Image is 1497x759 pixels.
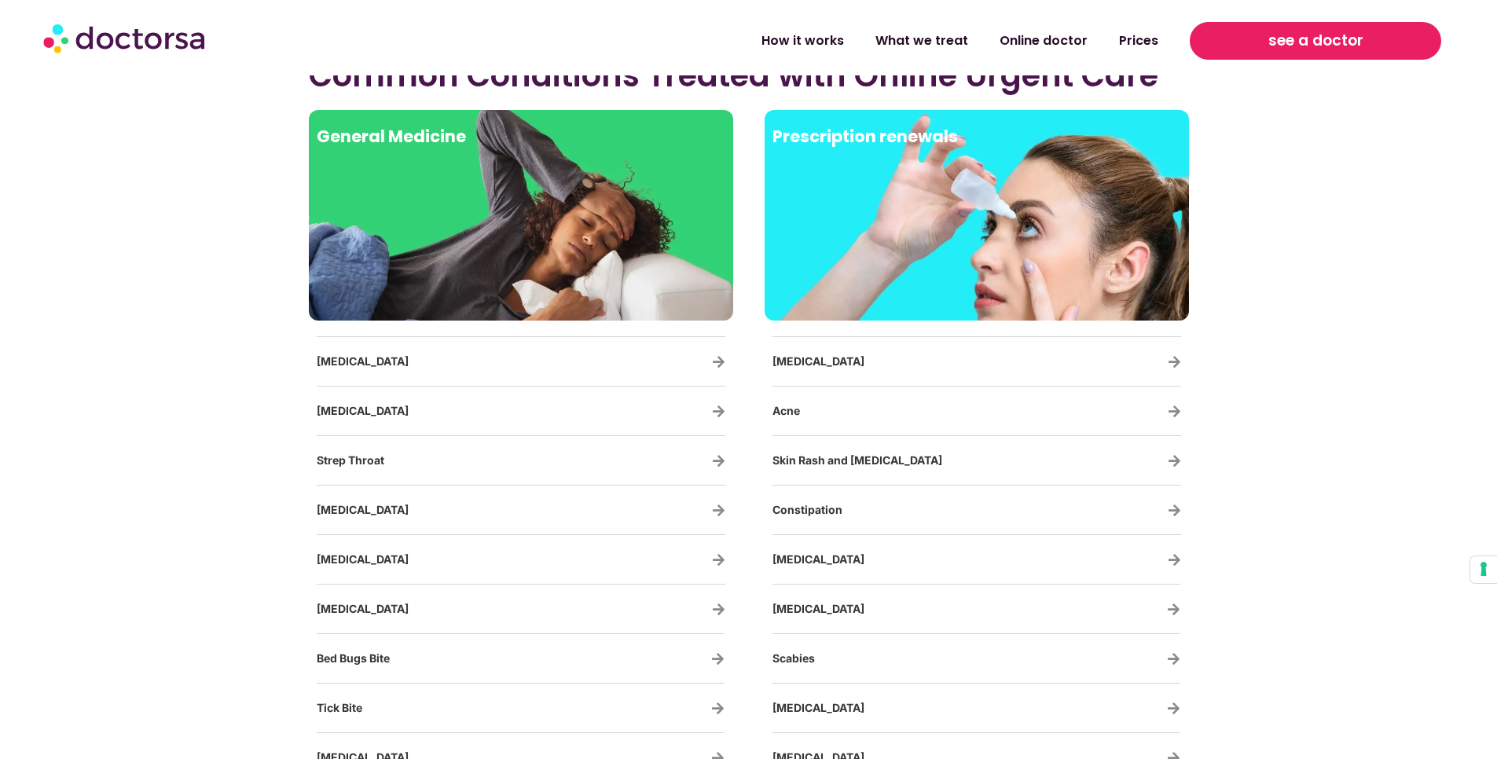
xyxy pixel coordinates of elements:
[1190,22,1441,60] a: see a doctor
[317,602,409,615] span: [MEDICAL_DATA]
[317,354,409,368] a: [MEDICAL_DATA]
[772,552,864,566] a: [MEDICAL_DATA]
[772,701,864,714] span: [MEDICAL_DATA]
[772,118,1181,156] h2: Prescription renewals
[1470,556,1497,583] button: Your consent preferences for tracking technologies
[712,454,725,467] a: Strep Throat
[1168,553,1181,566] a: Diarrhea
[1168,454,1181,467] a: Skin Rash and Eczema
[772,404,800,417] span: Acne
[387,23,1174,59] nav: Menu
[317,118,725,156] h2: General Medicine
[317,453,384,467] a: Strep Throat
[860,23,984,59] a: What we treat
[772,354,864,368] span: [MEDICAL_DATA]
[712,504,725,517] a: Bacterial Vaginosis
[772,503,842,516] span: Constipation
[712,553,725,566] a: Flu
[309,57,1189,94] h2: Common Conditions Treated with Online Urgent Care
[772,453,942,467] a: Skin Rash and [MEDICAL_DATA]
[1103,23,1174,59] a: Prices
[317,701,362,714] span: Tick Bite
[1268,28,1363,53] span: see a doctor
[772,651,815,665] a: Scabies
[1167,652,1180,665] a: Scabies
[746,23,860,59] a: How it works
[712,355,725,368] a: Urinary Tract Infections
[772,602,864,615] span: [MEDICAL_DATA]
[317,503,409,516] a: [MEDICAL_DATA]
[317,552,409,566] a: [MEDICAL_DATA]
[317,651,390,665] span: Bed Bugs Bite
[712,405,725,418] a: Vaginal Yeast Infections
[984,23,1103,59] a: Online doctor
[317,404,409,417] a: [MEDICAL_DATA]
